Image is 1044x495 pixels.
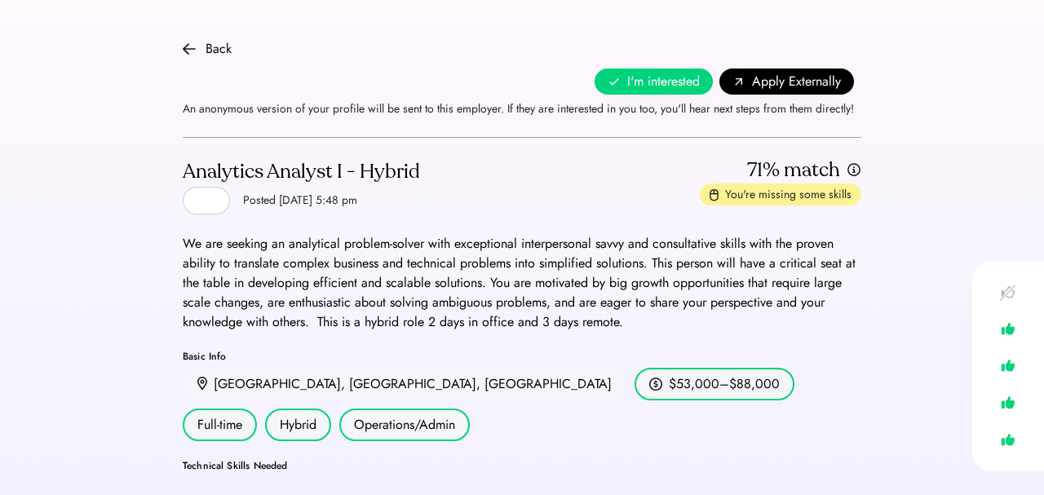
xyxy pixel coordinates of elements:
[265,409,331,441] div: Hybrid
[193,191,213,210] img: yH5BAEAAAAALAAAAAABAAEAAAIBRAA7
[183,409,257,441] div: Full-time
[747,157,840,183] div: 71% match
[725,187,852,203] div: You're missing some skills
[719,69,854,95] button: Apply Externally
[847,162,861,178] img: info.svg
[997,428,1020,452] img: like.svg
[183,95,854,117] div: An anonymous version of your profile will be sent to this employer. If they are interested in you...
[214,374,612,394] div: [GEOGRAPHIC_DATA], [GEOGRAPHIC_DATA], [GEOGRAPHIC_DATA]
[997,281,1020,304] img: like-crossed-out.svg
[669,374,780,394] div: $53,000–$88,000
[243,192,357,209] div: Posted [DATE] 5:48 pm
[710,188,719,201] img: missing-skills.svg
[183,461,861,471] div: Technical Skills Needed
[997,354,1020,378] img: like.svg
[627,72,700,91] span: I'm interested
[183,159,420,185] div: Analytics Analyst I - Hybrid
[649,377,662,391] img: money.svg
[339,409,470,441] div: Operations/Admin
[183,234,861,332] div: We are seeking an analytical problem-solver with exceptional interpersonal savvy and consultative...
[197,377,207,391] img: location.svg
[183,42,196,55] img: arrow-back.svg
[752,72,841,91] span: Apply Externally
[997,317,1020,341] img: like.svg
[595,69,713,95] button: I'm interested
[183,351,861,361] div: Basic Info
[206,39,232,59] div: Back
[997,391,1020,414] img: like.svg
